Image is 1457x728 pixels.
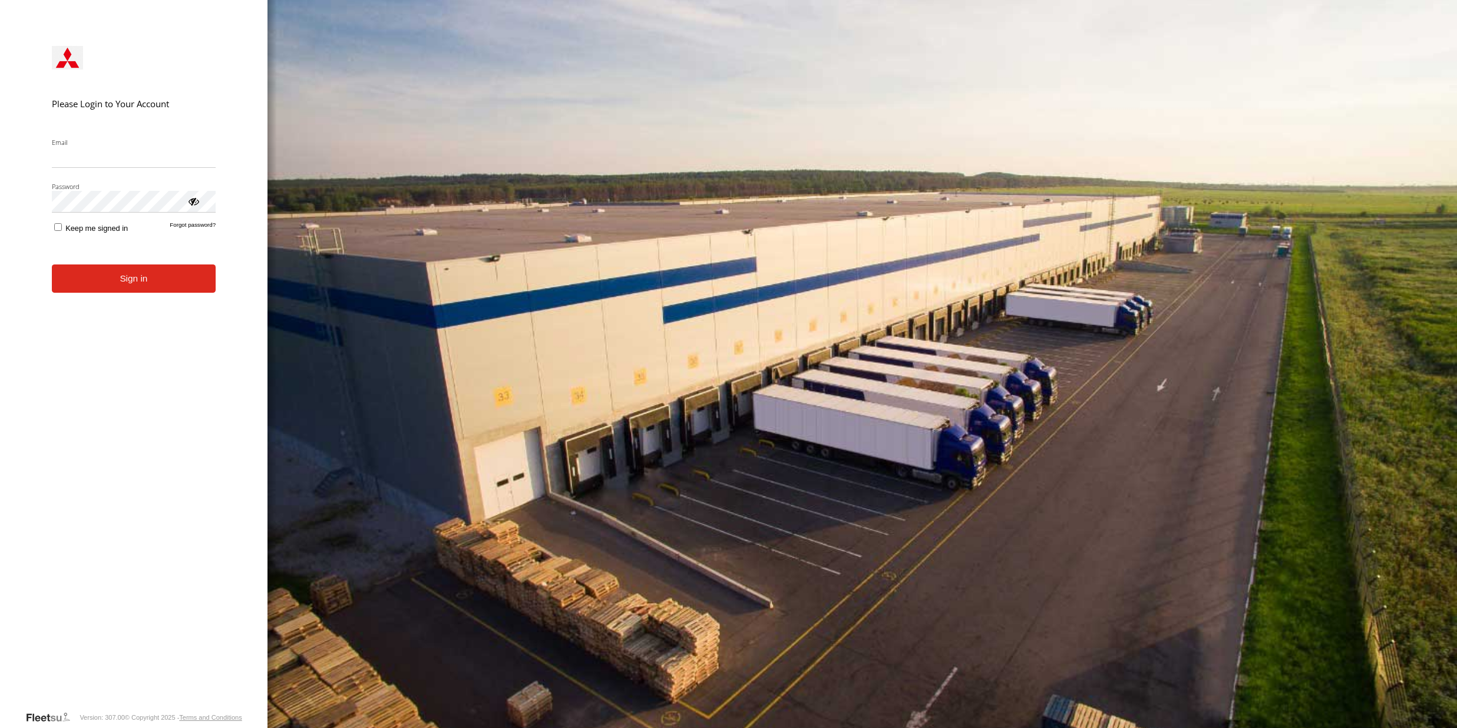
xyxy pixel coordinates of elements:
[52,182,216,191] label: Password
[80,714,124,721] div: Version: 307.00
[52,264,216,293] button: Sign in
[65,224,128,233] span: Keep me signed in
[34,28,234,710] form: main
[52,46,83,70] img: Mitsubishi Fleet
[52,138,216,147] label: Email
[125,714,242,721] div: © Copyright 2025 -
[170,221,216,233] a: Forgot password?
[54,223,62,231] input: Keep me signed in
[25,712,80,723] a: Visit our Website
[187,195,199,207] div: ViewPassword
[179,714,242,721] a: Terms and Conditions
[52,98,216,110] h2: Please Login to Your Account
